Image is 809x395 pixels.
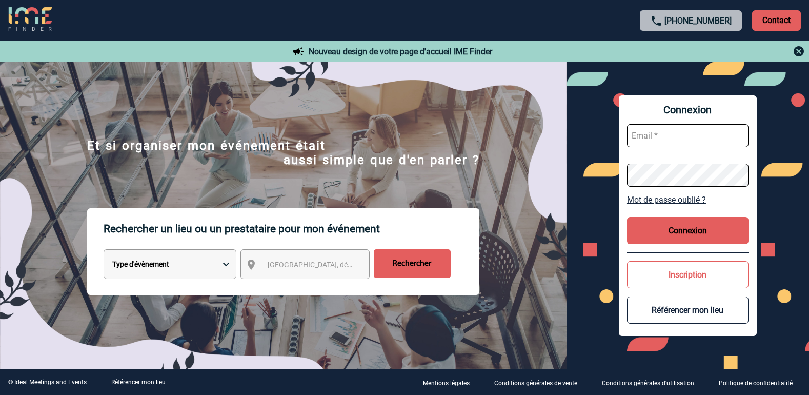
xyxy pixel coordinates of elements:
input: Rechercher [374,249,451,278]
a: Référencer mon lieu [111,379,166,386]
button: Référencer mon lieu [627,297,749,324]
p: Conditions générales d'utilisation [602,380,694,387]
p: Mentions légales [423,380,470,387]
div: © Ideal Meetings and Events [8,379,87,386]
a: [PHONE_NUMBER] [664,16,732,26]
a: Mot de passe oublié ? [627,195,749,205]
span: Connexion [627,104,749,116]
p: Conditions générales de vente [494,380,577,387]
p: Rechercher un lieu ou un prestataire pour mon événement [104,208,479,249]
input: Email * [627,124,749,147]
a: Mentions légales [415,378,486,387]
button: Inscription [627,261,749,288]
a: Politique de confidentialité [711,378,809,387]
button: Connexion [627,217,749,244]
p: Politique de confidentialité [719,380,793,387]
span: [GEOGRAPHIC_DATA], département, région... [268,261,410,269]
p: Contact [752,10,801,31]
a: Conditions générales de vente [486,378,594,387]
a: Conditions générales d'utilisation [594,378,711,387]
img: call-24-px.png [650,15,662,27]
